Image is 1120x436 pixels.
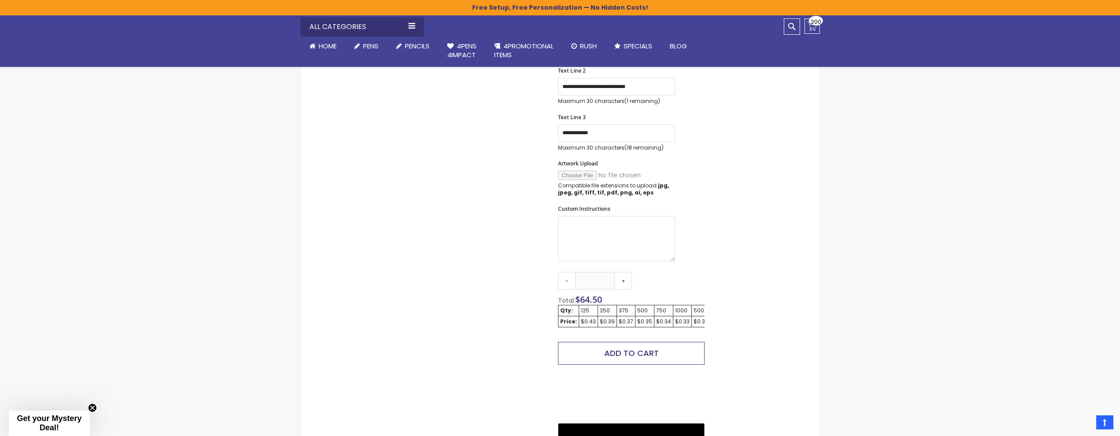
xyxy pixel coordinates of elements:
[558,98,675,105] p: Maximum 30 characters
[1047,412,1120,436] iframe: Google Customer Reviews
[624,144,664,151] span: (18 remaining)
[656,318,671,325] div: $0.34
[560,318,577,325] strong: Price:
[558,114,586,121] span: Text Line 3
[363,41,378,51] span: Pens
[558,160,598,167] span: Artwork Upload
[447,41,477,59] span: 4Pens 4impact
[562,37,606,56] a: Rush
[558,205,610,213] span: Custom Instructions
[301,37,345,56] a: Home
[581,307,596,314] div: 125
[604,348,659,359] span: Add to Cart
[558,342,704,365] button: Add to Cart
[558,144,675,151] p: Maximum 30 characters
[560,307,573,314] strong: Qty:
[624,97,660,105] span: (1 remaining)
[345,37,387,56] a: Pens
[581,318,596,325] div: $0.43
[619,318,633,325] div: $0.37
[485,37,562,65] a: 4PROMOTIONALITEMS
[694,318,708,325] div: $0.31
[9,410,90,436] div: Get your Mystery Deal!Close teaser
[558,296,575,305] span: Total:
[675,307,690,314] div: 1000
[575,293,602,305] span: $
[494,41,554,59] span: 4PROMOTIONAL ITEMS
[88,403,97,412] button: Close teaser
[619,307,633,314] div: 375
[387,37,438,56] a: Pencils
[558,272,576,289] a: -
[319,41,337,51] span: Home
[438,37,485,65] a: 4Pens4impact
[580,41,597,51] span: Rush
[580,293,602,305] span: 64.50
[670,41,687,51] span: Blog
[17,414,81,432] span: Get your Mystery Deal!
[637,318,652,325] div: $0.35
[558,371,704,417] iframe: PayPal
[558,182,669,196] strong: jpg, jpeg, gif, tiff, tif, pdf, png, ai, eps
[600,307,615,314] div: 250
[600,318,615,325] div: $0.39
[558,67,586,74] span: Text Line 2
[558,182,675,196] p: Compatible file extensions to upload:
[614,272,632,289] a: +
[694,307,708,314] div: 5000
[656,307,671,314] div: 750
[675,318,690,325] div: $0.33
[661,37,696,56] a: Blog
[637,307,652,314] div: 500
[606,37,661,56] a: Specials
[405,41,430,51] span: Pencils
[804,18,820,34] a: 200
[624,41,652,51] span: Specials
[301,17,424,37] div: All Categories
[811,18,821,26] span: 200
